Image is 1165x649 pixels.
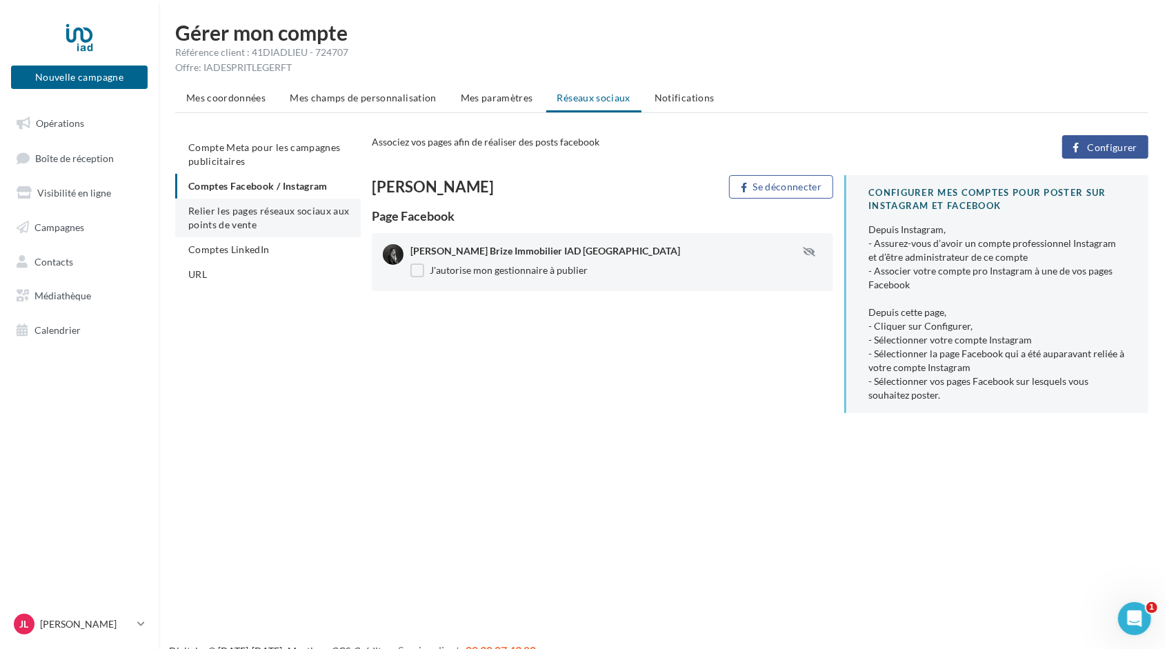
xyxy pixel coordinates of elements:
[34,255,73,267] span: Contacts
[8,316,150,345] a: Calendrier
[188,205,350,230] span: Relier les pages réseaux sociaux aux points de vente
[188,141,341,167] span: Compte Meta pour les campagnes publicitaires
[186,92,266,103] span: Mes coordonnées
[175,46,1148,59] div: Référence client : 41DIADLIEU - 724707
[868,223,1126,402] div: Depuis Instagram, - Assurez-vous d’avoir un compte professionnel Instagram et d’être administrate...
[175,61,1148,74] div: Offre: IADESPRITLEGERFT
[20,617,29,631] span: JL
[40,617,132,631] p: [PERSON_NAME]
[372,136,599,148] span: Associez vos pages afin de réaliser des posts facebook
[655,92,715,103] span: Notifications
[35,152,114,163] span: Boîte de réception
[8,213,150,242] a: Campagnes
[1087,142,1137,153] span: Configurer
[8,248,150,277] a: Contacts
[11,66,148,89] button: Nouvelle campagne
[34,324,81,336] span: Calendrier
[1062,135,1148,159] button: Configurer
[410,263,588,277] label: J'autorise mon gestionnaire à publier
[8,281,150,310] a: Médiathèque
[410,245,680,257] span: [PERSON_NAME] Brize Immobilier IAD [GEOGRAPHIC_DATA]
[868,186,1126,212] div: CONFIGURER MES COMPTES POUR POSTER sur instagram et facebook
[372,210,833,222] div: Page Facebook
[37,187,111,199] span: Visibilité en ligne
[1146,602,1157,613] span: 1
[188,268,207,280] span: URL
[8,143,150,173] a: Boîte de réception
[11,611,148,637] a: JL [PERSON_NAME]
[290,92,437,103] span: Mes champs de personnalisation
[461,92,533,103] span: Mes paramètres
[372,179,597,194] div: [PERSON_NAME]
[188,243,270,255] span: Comptes LinkedIn
[729,175,833,199] button: Se déconnecter
[8,179,150,208] a: Visibilité en ligne
[36,117,84,129] span: Opérations
[34,290,91,301] span: Médiathèque
[1118,602,1151,635] iframe: Intercom live chat
[34,221,84,233] span: Campagnes
[8,109,150,138] a: Opérations
[175,22,1148,43] h1: Gérer mon compte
